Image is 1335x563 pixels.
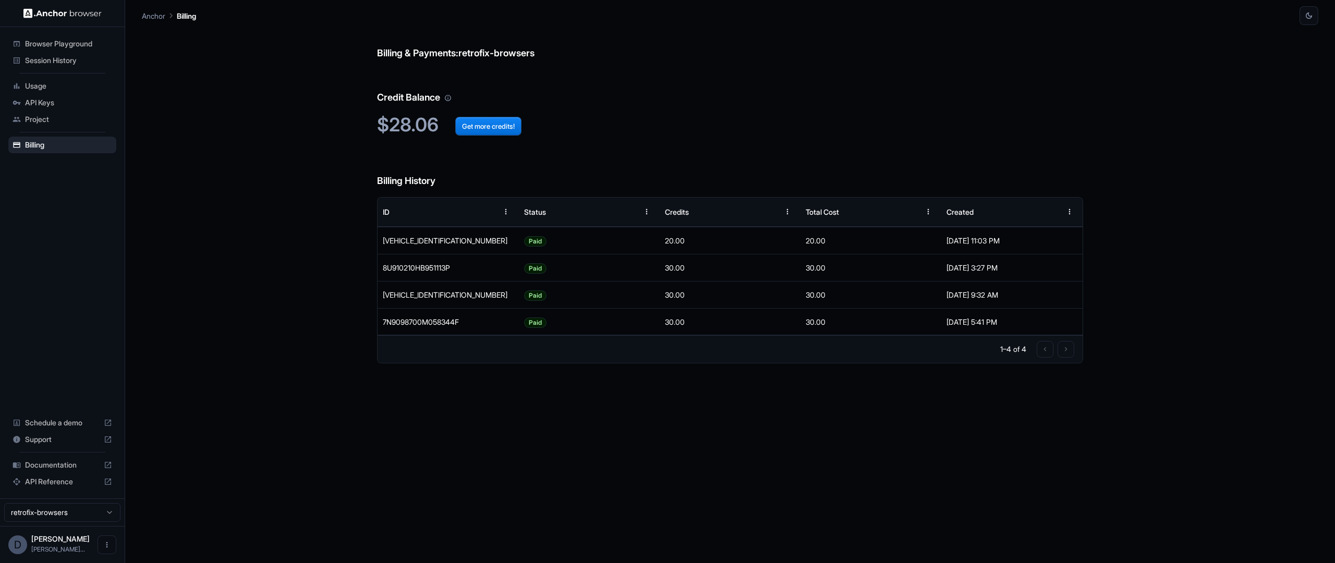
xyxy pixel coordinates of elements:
span: Support [25,434,100,445]
img: Anchor Logo [23,8,102,18]
div: Browser Playground [8,35,116,52]
div: Support [8,431,116,448]
span: Paid [525,282,546,309]
span: API Keys [25,97,112,108]
span: Billing [25,140,112,150]
button: Get more credits! [455,117,521,136]
div: 30.00 [660,281,800,308]
span: daniel@retrofix.ai [31,545,85,553]
h6: Billing & Payments: retrofix-browsers [377,25,1083,61]
div: Project [8,111,116,128]
button: Menu [637,202,656,221]
span: Usage [25,81,112,91]
div: ID [383,207,390,216]
div: Credits [665,207,689,216]
button: Sort [1041,202,1060,221]
div: Created [946,207,974,216]
div: API Keys [8,94,116,111]
div: 8U910210HB951113P [378,254,518,281]
p: Anchor [142,10,165,21]
span: Schedule a demo [25,418,100,428]
div: D [8,535,27,554]
div: 08T95262MW0586048 [378,227,518,254]
div: 7N9098700M058344F [378,308,518,335]
button: Sort [900,202,919,221]
div: 20.00 [800,227,941,254]
h6: Credit Balance [377,69,1083,105]
div: 5HX60515W66250531 [378,281,518,308]
div: Session History [8,52,116,69]
div: 30.00 [800,308,941,335]
button: Menu [496,202,515,221]
span: Paid [525,228,546,254]
button: Sort [759,202,778,221]
div: Schedule a demo [8,414,116,431]
div: 30.00 [660,254,800,281]
div: Billing [8,137,116,153]
span: Project [25,114,112,125]
span: Paid [525,255,546,281]
div: [DATE] 9:32 AM [946,281,1077,308]
h2: $28.06 [377,114,1083,136]
div: [DATE] 3:27 PM [946,254,1077,281]
span: Documentation [25,460,100,470]
span: API Reference [25,476,100,487]
p: 1–4 of 4 [1000,344,1026,354]
span: Session History [25,55,112,66]
div: 30.00 [660,308,800,335]
nav: breadcrumb [142,10,196,21]
button: Menu [919,202,938,221]
button: Menu [778,202,797,221]
p: Billing [177,10,196,21]
div: [DATE] 5:41 PM [946,309,1077,335]
button: Sort [618,202,637,221]
div: API Reference [8,473,116,490]
h6: Billing History [377,153,1083,189]
div: 20.00 [660,227,800,254]
div: Total Cost [806,207,839,216]
span: Browser Playground [25,39,112,49]
div: 30.00 [800,281,941,308]
div: Documentation [8,457,116,473]
div: [DATE] 11:03 PM [946,227,1077,254]
svg: Your credit balance will be consumed as you use the API. Visit the usage page to view a breakdown... [444,94,452,102]
button: Open menu [98,535,116,554]
span: Paid [525,309,546,336]
div: 30.00 [800,254,941,281]
button: Menu [1060,202,1079,221]
button: Sort [478,202,496,221]
div: Status [524,207,546,216]
div: Usage [8,78,116,94]
span: Daniel Portela [31,534,90,543]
